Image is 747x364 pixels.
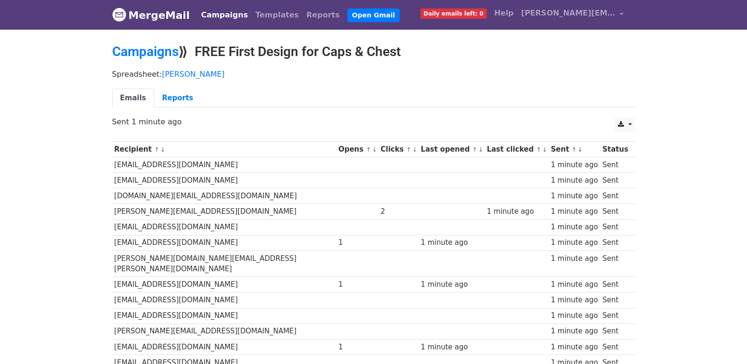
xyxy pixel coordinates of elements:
[112,204,337,219] td: [PERSON_NAME][EMAIL_ADDRESS][DOMAIN_NAME]
[551,342,598,353] div: 1 minute ago
[484,142,549,157] th: Last clicked
[600,235,630,251] td: Sent
[551,191,598,202] div: 1 minute ago
[572,146,577,153] a: ↑
[154,146,159,153] a: ↑
[112,157,337,173] td: [EMAIL_ADDRESS][DOMAIN_NAME]
[252,6,303,24] a: Templates
[112,173,337,188] td: [EMAIL_ADDRESS][DOMAIN_NAME]
[600,339,630,355] td: Sent
[336,142,378,157] th: Opens
[112,142,337,157] th: Recipient
[338,237,376,248] div: 1
[472,146,477,153] a: ↑
[600,157,630,173] td: Sent
[112,188,337,204] td: [DOMAIN_NAME][EMAIL_ADDRESS][DOMAIN_NAME]
[112,89,154,108] a: Emails
[160,146,165,153] a: ↓
[551,279,598,290] div: 1 minute ago
[381,206,417,217] div: 2
[378,142,419,157] th: Clicks
[112,219,337,235] td: [EMAIL_ADDRESS][DOMAIN_NAME]
[112,277,337,292] td: [EMAIL_ADDRESS][DOMAIN_NAME]
[551,326,598,337] div: 1 minute ago
[551,175,598,186] div: 1 minute ago
[517,4,628,26] a: [PERSON_NAME][EMAIL_ADDRESS][DOMAIN_NAME]
[551,253,598,264] div: 1 minute ago
[600,251,630,277] td: Sent
[549,142,600,157] th: Sent
[338,342,376,353] div: 1
[600,204,630,219] td: Sent
[406,146,411,153] a: ↑
[551,206,598,217] div: 1 minute ago
[600,173,630,188] td: Sent
[421,342,482,353] div: 1 minute ago
[421,279,482,290] div: 1 minute ago
[478,146,484,153] a: ↓
[542,146,547,153] a: ↓
[600,219,630,235] td: Sent
[112,292,337,308] td: [EMAIL_ADDRESS][DOMAIN_NAME]
[112,69,635,79] p: Spreadsheet:
[578,146,583,153] a: ↓
[420,8,487,19] span: Daily emails left: 0
[112,117,635,127] p: Sent 1 minute ago
[600,292,630,308] td: Sent
[112,235,337,251] td: [EMAIL_ADDRESS][DOMAIN_NAME]
[600,142,630,157] th: Status
[197,6,252,24] a: Campaigns
[162,70,225,79] a: [PERSON_NAME]
[600,188,630,204] td: Sent
[112,324,337,339] td: [PERSON_NAME][EMAIL_ADDRESS][DOMAIN_NAME]
[372,146,377,153] a: ↓
[419,142,484,157] th: Last opened
[487,206,546,217] div: 1 minute ago
[112,308,337,324] td: [EMAIL_ADDRESS][DOMAIN_NAME]
[112,8,126,22] img: MergeMail logo
[347,8,400,22] a: Open Gmail
[600,308,630,324] td: Sent
[600,277,630,292] td: Sent
[551,310,598,321] div: 1 minute ago
[600,324,630,339] td: Sent
[112,251,337,277] td: [PERSON_NAME][DOMAIN_NAME][EMAIL_ADDRESS][PERSON_NAME][DOMAIN_NAME]
[338,279,376,290] div: 1
[491,4,517,23] a: Help
[154,89,201,108] a: Reports
[536,146,542,153] a: ↑
[551,295,598,306] div: 1 minute ago
[303,6,344,24] a: Reports
[112,44,635,60] h2: ⟫ FREE First Design for Caps & Chest
[521,8,616,19] span: [PERSON_NAME][EMAIL_ADDRESS][DOMAIN_NAME]
[112,5,190,25] a: MergeMail
[417,4,491,23] a: Daily emails left: 0
[112,339,337,355] td: [EMAIL_ADDRESS][DOMAIN_NAME]
[421,237,482,248] div: 1 minute ago
[551,222,598,233] div: 1 minute ago
[112,44,179,59] a: Campaigns
[412,146,418,153] a: ↓
[551,237,598,248] div: 1 minute ago
[366,146,371,153] a: ↑
[551,160,598,170] div: 1 minute ago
